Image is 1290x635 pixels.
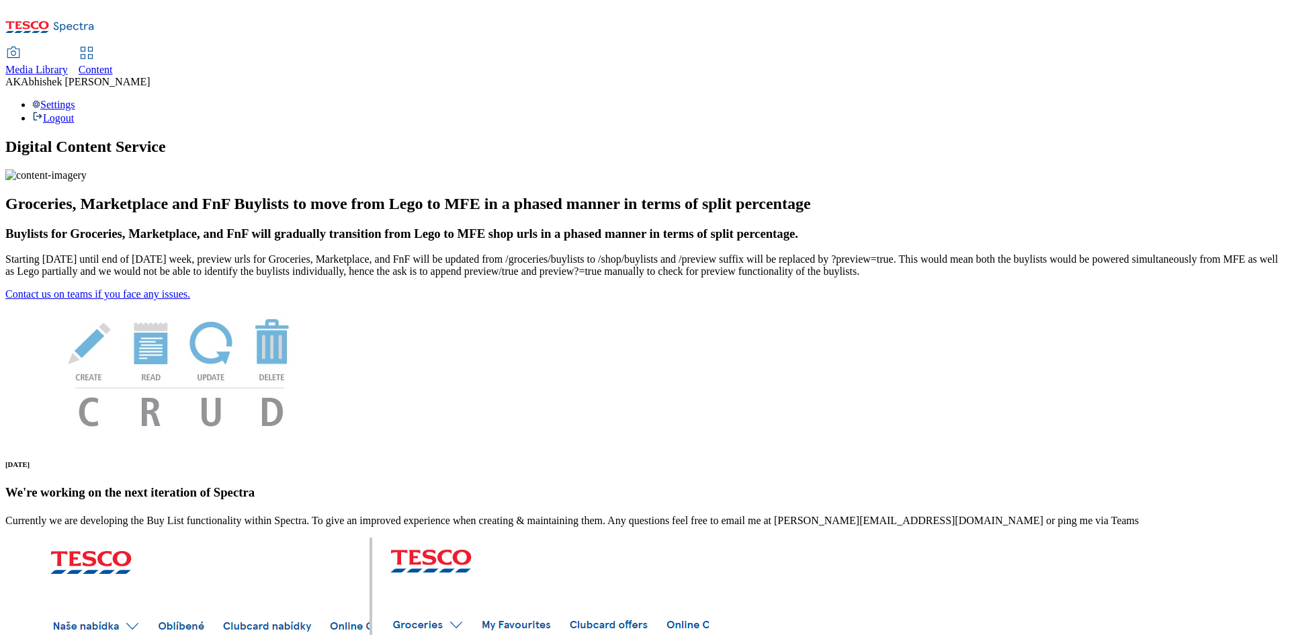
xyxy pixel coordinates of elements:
[5,485,1285,500] h3: We're working on the next iteration of Spectra
[21,76,150,87] span: Abhishek [PERSON_NAME]
[5,288,190,300] a: Contact us on teams if you face any issues.
[5,300,355,441] img: News Image
[5,515,1285,527] p: Currently we are developing the Buy List functionality within Spectra. To give an improved experi...
[5,48,68,76] a: Media Library
[5,253,1285,278] p: Starting [DATE] until end of [DATE] week, preview urls for Groceries, Marketplace, and FnF will b...
[79,64,113,75] span: Content
[5,169,87,181] img: content-imagery
[32,112,74,124] a: Logout
[5,226,1285,241] h3: Buylists for Groceries, Marketplace, and FnF will gradually transition from Lego to MFE shop urls...
[79,48,113,76] a: Content
[5,64,68,75] span: Media Library
[32,99,75,110] a: Settings
[5,195,1285,213] h2: Groceries, Marketplace and FnF Buylists to move from Lego to MFE in a phased manner in terms of s...
[5,138,1285,156] h1: Digital Content Service
[5,76,21,87] span: AK
[5,460,1285,468] h6: [DATE]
